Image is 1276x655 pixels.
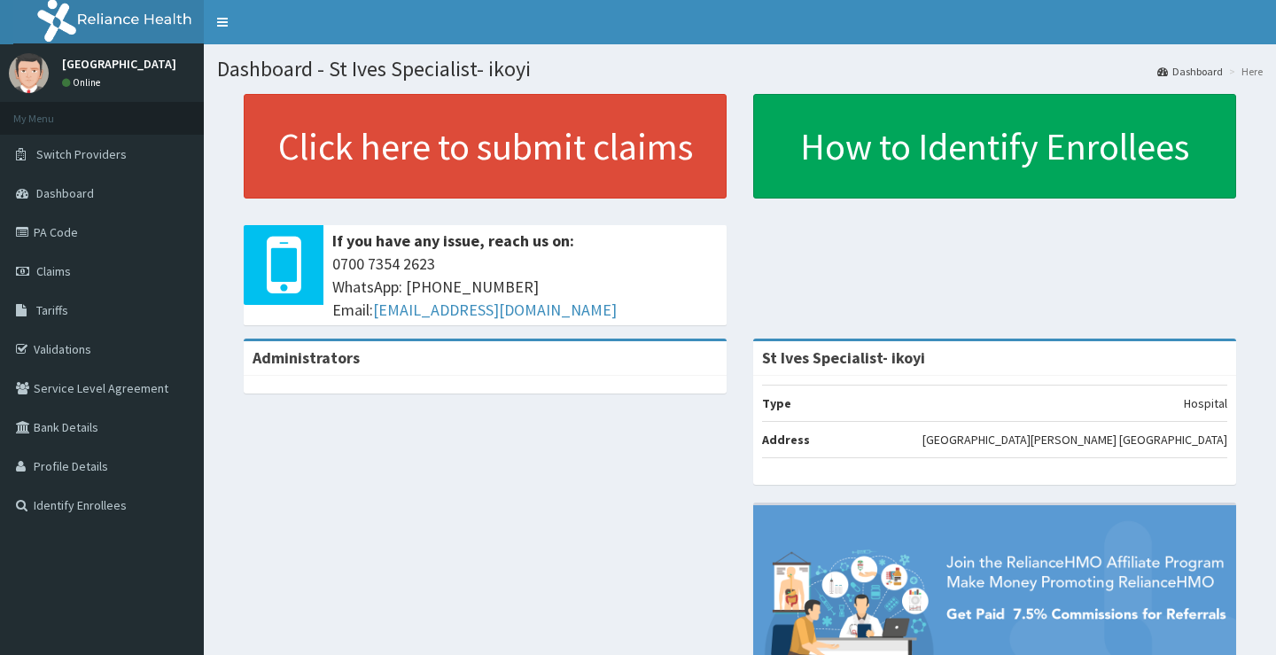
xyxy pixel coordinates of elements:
b: Address [762,432,810,448]
span: 0700 7354 2623 WhatsApp: [PHONE_NUMBER] Email: [332,253,718,321]
p: [GEOGRAPHIC_DATA][PERSON_NAME] [GEOGRAPHIC_DATA] [922,431,1227,448]
a: How to Identify Enrollees [753,94,1236,199]
li: Here [1225,64,1263,79]
span: Dashboard [36,185,94,201]
p: [GEOGRAPHIC_DATA] [62,58,176,70]
strong: St Ives Specialist- ikoyi [762,347,925,368]
span: Switch Providers [36,146,127,162]
h1: Dashboard - St Ives Specialist- ikoyi [217,58,1263,81]
a: Dashboard [1157,64,1223,79]
span: Claims [36,263,71,279]
b: If you have any issue, reach us on: [332,230,574,251]
a: [EMAIL_ADDRESS][DOMAIN_NAME] [373,300,617,320]
b: Administrators [253,347,360,368]
a: Online [62,76,105,89]
img: User Image [9,53,49,93]
span: Tariffs [36,302,68,318]
a: Click here to submit claims [244,94,727,199]
b: Type [762,395,791,411]
p: Hospital [1184,394,1227,412]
